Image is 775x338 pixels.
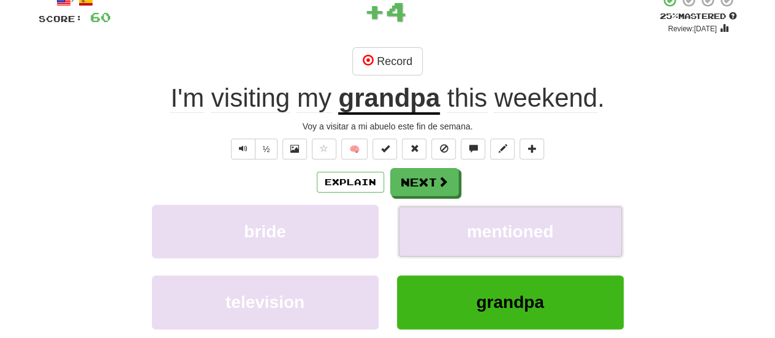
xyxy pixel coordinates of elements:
[397,275,624,329] button: grandpa
[660,11,678,21] span: 25 %
[668,25,717,33] small: Review: [DATE]
[90,9,111,25] span: 60
[170,83,204,113] span: I'm
[312,139,336,159] button: Favorite sentence (alt+f)
[467,222,554,241] span: mentioned
[338,83,440,115] u: grandpa
[447,83,487,113] span: this
[297,83,331,113] span: my
[390,168,459,196] button: Next
[431,139,456,159] button: Ignore sentence (alt+i)
[440,83,605,113] span: .
[402,139,426,159] button: Reset to 0% Mastered (alt+r)
[520,139,544,159] button: Add to collection (alt+a)
[494,83,597,113] span: weekend
[244,222,285,241] span: bride
[352,47,423,75] button: Record
[372,139,397,159] button: Set this sentence to 100% Mastered (alt+m)
[229,139,278,159] div: Text-to-speech controls
[461,139,485,159] button: Discuss sentence (alt+u)
[152,275,379,329] button: television
[317,172,384,193] button: Explain
[39,13,83,24] span: Score:
[231,139,255,159] button: Play sentence audio (ctl+space)
[255,139,278,159] button: ½
[39,120,737,133] div: Voy a visitar a mi abuelo este fin de semana.
[397,205,624,258] button: mentioned
[282,139,307,159] button: Show image (alt+x)
[341,139,368,159] button: 🧠
[476,293,543,312] span: grandpa
[211,83,290,113] span: visiting
[490,139,515,159] button: Edit sentence (alt+d)
[225,293,304,312] span: television
[152,205,379,258] button: bride
[660,11,737,22] div: Mastered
